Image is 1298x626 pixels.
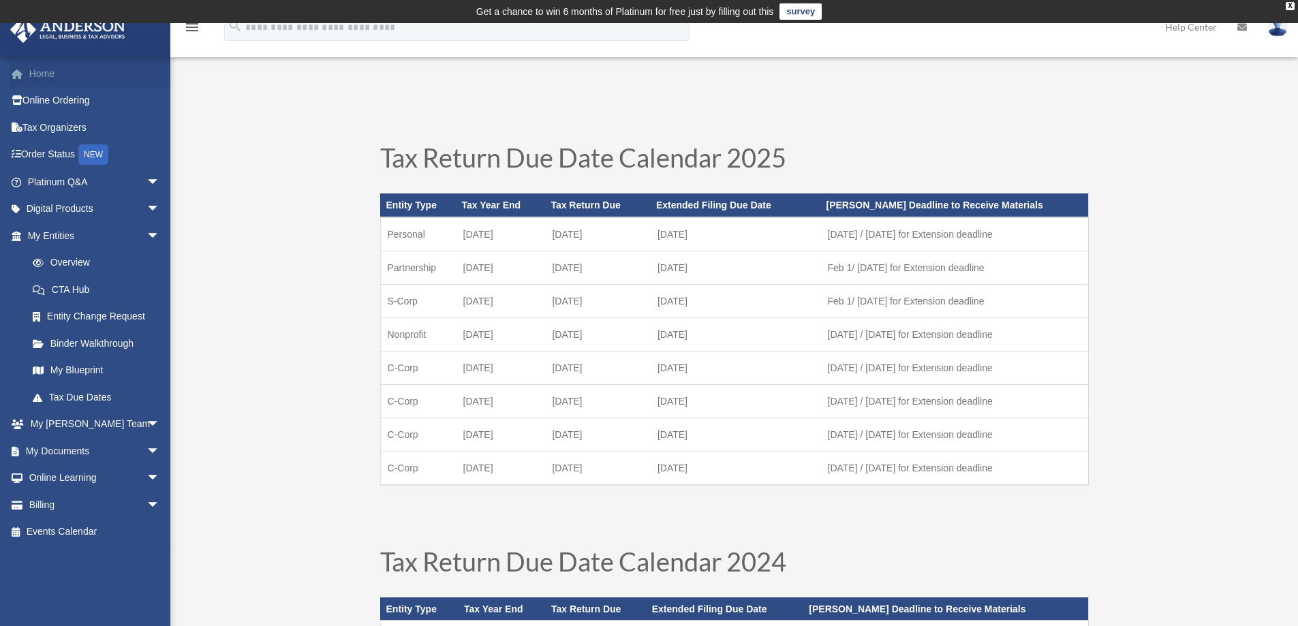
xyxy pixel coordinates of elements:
[10,491,181,518] a: Billingarrow_drop_down
[10,114,181,141] a: Tax Organizers
[651,217,821,251] td: [DATE]
[146,491,174,519] span: arrow_drop_down
[380,418,457,451] td: C-Corp
[457,317,546,351] td: [DATE]
[821,317,1088,351] td: [DATE] / [DATE] for Extension deadline
[19,384,174,411] a: Tax Due Dates
[380,597,459,621] th: Entity Type
[10,168,181,195] a: Platinum Q&Aarrow_drop_down
[546,597,647,621] th: Tax Return Due
[545,317,651,351] td: [DATE]
[19,330,181,357] a: Binder Walkthrough
[651,351,821,384] td: [DATE]
[380,384,457,418] td: C-Corp
[380,451,457,485] td: C-Corp
[10,437,181,465] a: My Documentsarrow_drop_down
[779,3,822,20] a: survey
[380,351,457,384] td: C-Corp
[457,251,546,284] td: [DATE]
[10,87,181,114] a: Online Ordering
[184,24,200,35] a: menu
[651,284,821,317] td: [DATE]
[146,222,174,250] span: arrow_drop_down
[457,418,546,451] td: [DATE]
[545,193,651,217] th: Tax Return Due
[803,597,1088,621] th: [PERSON_NAME] Deadline to Receive Materials
[146,465,174,492] span: arrow_drop_down
[184,19,200,35] i: menu
[380,317,457,351] td: Nonprofit
[10,465,181,492] a: Online Learningarrow_drop_down
[821,217,1088,251] td: [DATE] / [DATE] for Extension deadline
[821,284,1088,317] td: Feb 1/ [DATE] for Extension deadline
[457,217,546,251] td: [DATE]
[1286,2,1295,10] div: close
[380,251,457,284] td: Partnership
[10,60,181,87] a: Home
[821,384,1088,418] td: [DATE] / [DATE] for Extension deadline
[545,351,651,384] td: [DATE]
[380,284,457,317] td: S-Corp
[651,251,821,284] td: [DATE]
[19,249,181,277] a: Overview
[545,418,651,451] td: [DATE]
[545,251,651,284] td: [DATE]
[19,357,181,384] a: My Blueprint
[457,193,546,217] th: Tax Year End
[545,217,651,251] td: [DATE]
[651,384,821,418] td: [DATE]
[821,251,1088,284] td: Feb 1/ [DATE] for Extension deadline
[380,144,1089,177] h1: Tax Return Due Date Calendar 2025
[651,451,821,485] td: [DATE]
[651,317,821,351] td: [DATE]
[647,597,804,621] th: Extended Filing Due Date
[10,411,181,438] a: My [PERSON_NAME] Teamarrow_drop_down
[457,284,546,317] td: [DATE]
[228,18,243,33] i: search
[380,193,457,217] th: Entity Type
[457,451,546,485] td: [DATE]
[10,195,181,223] a: Digital Productsarrow_drop_down
[380,217,457,251] td: Personal
[78,144,108,165] div: NEW
[821,351,1088,384] td: [DATE] / [DATE] for Extension deadline
[821,418,1088,451] td: [DATE] / [DATE] for Extension deadline
[10,222,181,249] a: My Entitiesarrow_drop_down
[1267,17,1288,37] img: User Pic
[545,451,651,485] td: [DATE]
[19,276,181,303] a: CTA Hub
[19,303,181,330] a: Entity Change Request
[10,518,181,546] a: Events Calendar
[545,384,651,418] td: [DATE]
[146,195,174,223] span: arrow_drop_down
[457,351,546,384] td: [DATE]
[459,597,546,621] th: Tax Year End
[146,437,174,465] span: arrow_drop_down
[10,141,181,169] a: Order StatusNEW
[651,418,821,451] td: [DATE]
[380,548,1089,581] h1: Tax Return Due Date Calendar 2024
[651,193,821,217] th: Extended Filing Due Date
[821,451,1088,485] td: [DATE] / [DATE] for Extension deadline
[545,284,651,317] td: [DATE]
[6,16,129,43] img: Anderson Advisors Platinum Portal
[146,411,174,439] span: arrow_drop_down
[457,384,546,418] td: [DATE]
[476,3,774,20] div: Get a chance to win 6 months of Platinum for free just by filling out this
[146,168,174,196] span: arrow_drop_down
[821,193,1088,217] th: [PERSON_NAME] Deadline to Receive Materials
